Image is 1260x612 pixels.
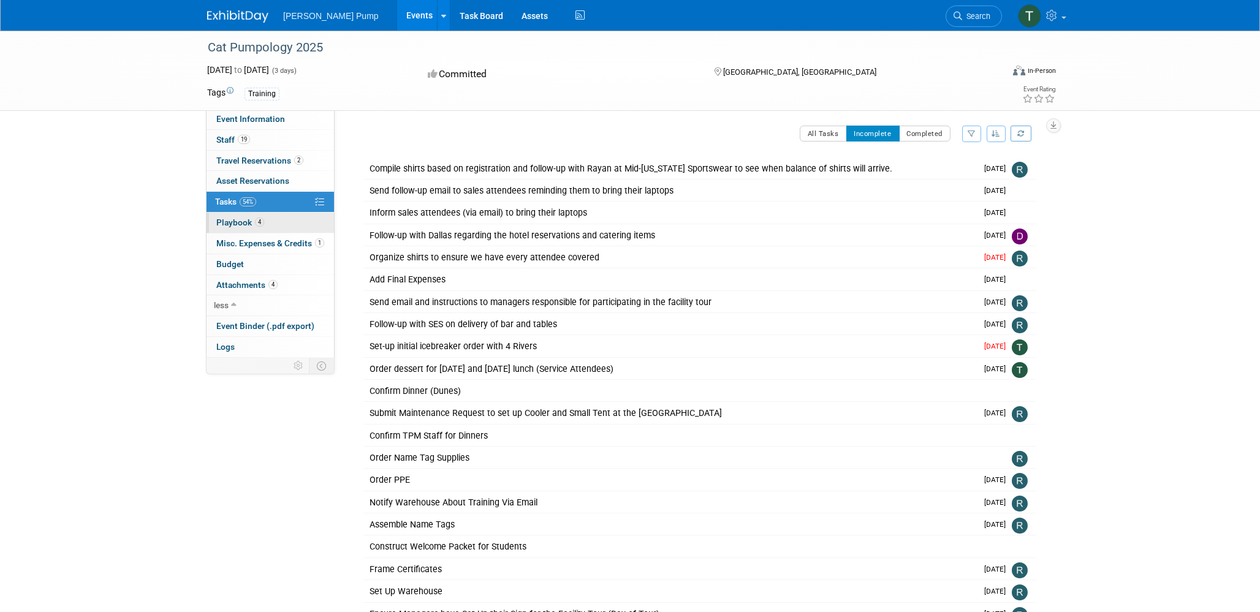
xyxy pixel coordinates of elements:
[207,213,334,233] a: Playbook4
[984,304,1012,313] span: [DATE]
[207,254,334,274] a: Budget
[1012,428,1028,444] img: Robert Lega
[846,126,900,142] button: Incomplete
[207,316,334,336] a: Event Binder (.pdf export)
[216,342,235,352] span: Logs
[984,186,1012,195] span: [DATE]
[207,275,334,295] a: Attachments4
[1022,86,1055,93] div: Event Rating
[984,164,1012,173] span: [DATE]
[363,180,977,201] div: Send follow-up email to sales attendees reminding them to bring their laptops
[216,217,264,227] span: Playbook
[723,67,876,77] span: [GEOGRAPHIC_DATA], [GEOGRAPHIC_DATA]
[216,176,289,186] span: Asset Reservations
[309,358,335,374] td: Toggle Event Tabs
[1012,472,1028,488] img: Teri Beth Perkins
[1012,450,1028,466] img: Teri Beth Perkins
[271,67,297,75] span: (3 days)
[216,321,314,331] span: Event Binder (.pdf export)
[1027,66,1056,75] div: In-Person
[962,12,990,21] span: Search
[1012,184,1030,238] img: Amanda Smith
[984,475,1012,483] span: [DATE]
[1012,324,1028,340] img: Robert Lega
[899,126,951,142] button: Completed
[363,469,977,489] div: Order dessert for [DATE] and [DATE] lunch (Service Attendees)
[363,447,977,467] div: Set-up initial icebreaker order with 4 Rivers
[984,349,1012,358] span: [DATE]
[283,11,379,21] span: [PERSON_NAME] Pump
[207,295,334,315] a: less
[207,151,334,171] a: Travel Reservations2
[1012,347,1030,401] img: Amanda Smith
[207,337,334,357] a: Logs
[1011,126,1031,142] a: Refresh
[1012,554,1028,570] img: Robert Lega
[238,135,250,144] span: 19
[1012,162,1028,178] img: Robert Lega
[232,65,244,75] span: to
[207,10,268,23] img: ExhibitDay
[207,192,334,212] a: Tasks54%
[984,245,1012,254] span: [DATE]
[363,402,977,423] div: Send email and instructions to managers responsible for participating in the facility tour
[363,491,987,512] div: Confirm Dinner (Dunes)
[315,238,324,247] span: 1
[800,126,847,142] button: All Tasks
[424,64,695,85] div: Committed
[363,424,977,445] div: Follow-up with SES on delivery of bar and tables
[203,37,984,59] div: Cat Pumpology 2025
[216,280,278,290] span: Attachments
[1012,302,1028,318] img: Del Ritz
[216,156,303,165] span: Travel Reservations
[363,158,977,179] div: Compile shirts based on registration and follow-up with Rayan at Mid-[US_STATE] Sportswear to see...
[207,233,334,254] a: Misc. Expenses & Credits1
[207,109,334,129] a: Event Information
[207,130,334,150] a: Staff19
[363,320,977,341] div: Organize shirts to ensure we have every attendee covered
[245,88,279,100] div: Training
[1013,66,1025,75] img: Format-Inperson.png
[1012,243,1030,297] img: Amanda Smith
[946,6,1002,27] a: Search
[1012,406,1028,421] img: Robert Lega
[984,556,1012,565] span: [DATE]
[268,280,278,289] span: 4
[984,430,1012,439] span: [DATE]
[363,343,977,364] div: Add Final Expenses
[1018,4,1041,28] img: Tony Lewis
[215,197,256,206] span: Tasks
[930,64,1056,82] div: Event Format
[216,259,244,269] span: Budget
[255,217,264,227] span: 4
[216,114,285,124] span: Event Information
[207,65,269,75] span: [DATE] [DATE]
[207,86,233,100] td: Tags
[216,135,250,145] span: Staff
[363,298,977,319] div: Follow-up with Dallas regarding the hotel reservations and catering items
[214,300,229,310] span: less
[984,453,1012,461] span: [DATE]
[288,358,309,374] td: Personalize Event Tab Strip
[1012,494,1030,548] img: Amanda Smith
[216,238,324,248] span: Misc. Expenses & Credits
[207,171,334,191] a: Asset Reservations
[984,408,1012,417] span: [DATE]
[363,572,987,593] div: Confirm TPM Staff for Dinners
[240,197,256,206] span: 54%
[294,156,303,165] span: 2
[984,327,1012,335] span: [DATE]
[363,239,977,260] div: Inform sales attendees (via email) to bring their laptops
[363,550,977,571] div: Submit Maintenance Request to set up Cooler and Small Tent at the [GEOGRAPHIC_DATA]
